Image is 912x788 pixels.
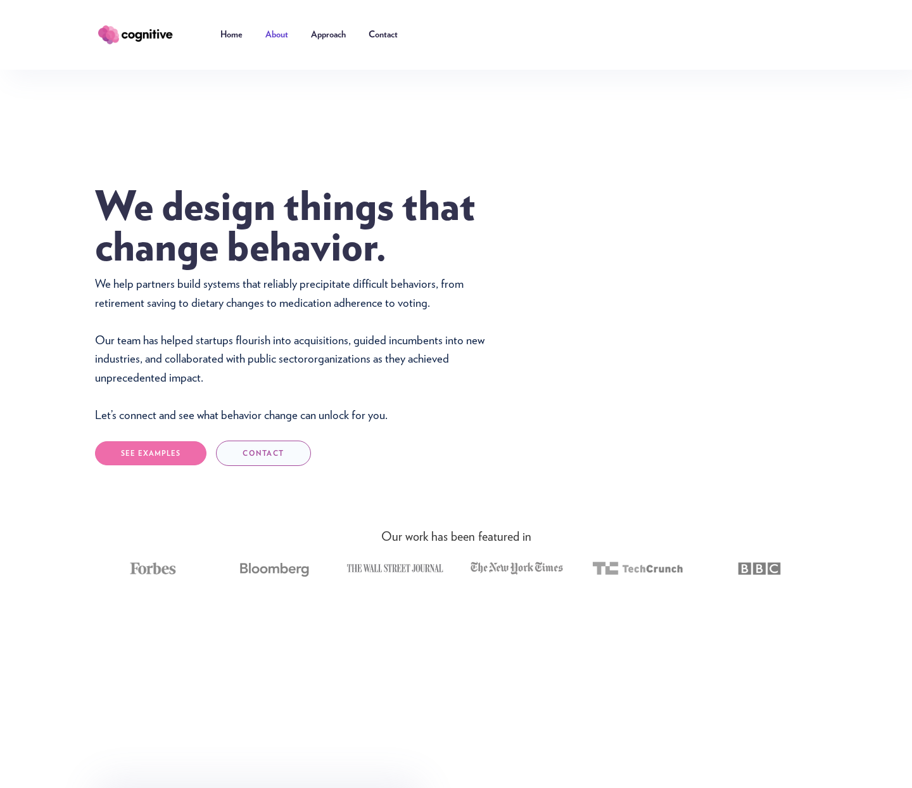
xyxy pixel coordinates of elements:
[158,531,754,543] div: Our work has been featured in
[254,16,300,54] a: About
[357,16,409,54] a: Contact
[95,23,193,47] a: home
[300,16,357,54] a: Approach
[95,188,564,269] h1: We design things that change behavior.
[95,441,206,465] a: SEE EXAMPLES
[209,16,254,54] a: Home
[216,441,311,466] a: CONTACT
[95,275,500,425] p: We help partners build systems that reliably precipitate difficult behaviors, from retirement sav...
